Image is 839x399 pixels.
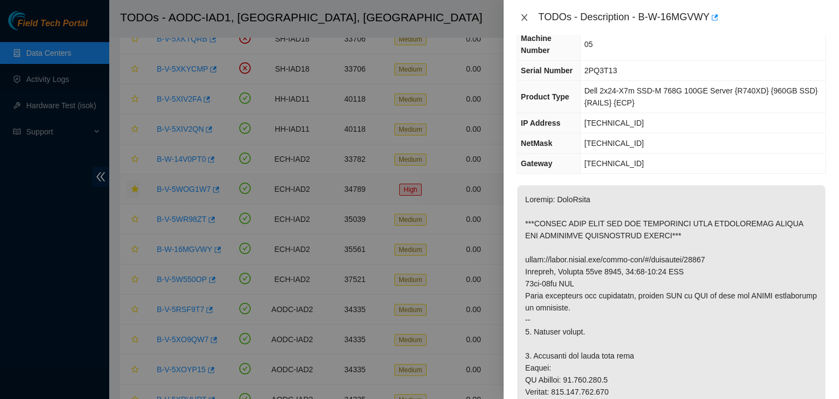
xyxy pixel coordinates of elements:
[521,66,573,75] span: Serial Number
[520,13,529,22] span: close
[584,86,818,107] span: Dell 2x24-X7m SSD-M 768G 100GE Server {R740XD} {960GB SSD} {RAILS} {ECP}
[521,119,560,127] span: IP Address
[521,159,553,168] span: Gateway
[584,139,644,148] span: [TECHNICAL_ID]
[584,119,644,127] span: [TECHNICAL_ID]
[521,92,569,101] span: Product Type
[539,9,826,26] div: TODOs - Description - B-W-16MGVWY
[584,66,617,75] span: 2PQ3T13
[584,159,644,168] span: [TECHNICAL_ID]
[521,139,553,148] span: NetMask
[517,13,532,23] button: Close
[584,40,593,49] span: 05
